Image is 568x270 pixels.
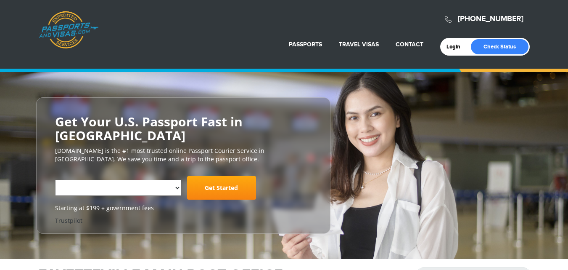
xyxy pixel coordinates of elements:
[55,204,312,212] span: Starting at $199 + government fees
[55,147,312,163] p: [DOMAIN_NAME] is the #1 most trusted online Passport Courier Service in [GEOGRAPHIC_DATA]. We sav...
[339,41,379,48] a: Travel Visas
[187,176,256,200] a: Get Started
[289,41,322,48] a: Passports
[39,11,98,49] a: Passports & [DOMAIN_NAME]
[446,43,466,50] a: Login
[55,115,312,142] h2: Get Your U.S. Passport Fast in [GEOGRAPHIC_DATA]
[471,39,528,54] a: Check Status
[458,14,523,24] a: [PHONE_NUMBER]
[55,217,82,225] a: Trustpilot
[396,41,423,48] a: Contact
